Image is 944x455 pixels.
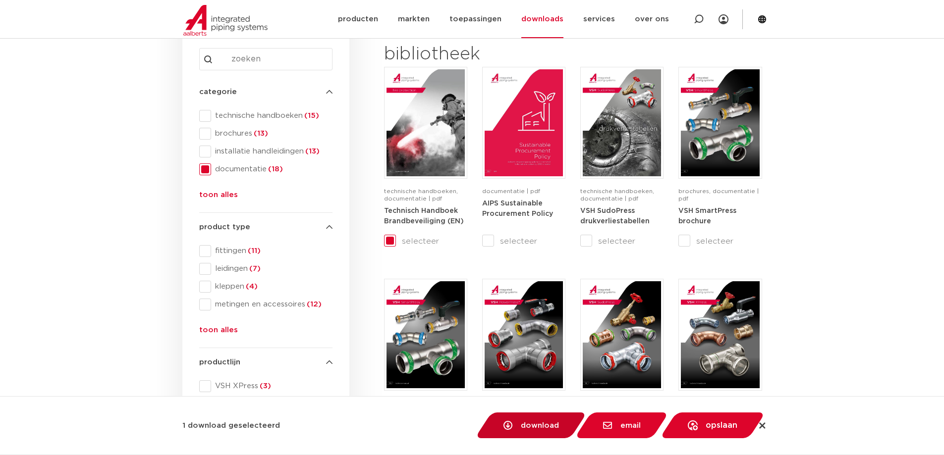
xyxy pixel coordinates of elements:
[199,324,238,340] button: toon alles
[475,412,587,438] a: download
[211,147,333,156] span: installatie handleidingen
[199,110,333,122] div: technische handboeken(15)
[199,380,333,392] div: VSH XPress(3)
[303,112,319,119] span: (15)
[199,128,333,140] div: brochures(13)
[580,207,650,225] strong: VSH SudoPress drukverliestabellen
[199,281,333,293] div: kleppen(4)
[678,207,736,225] strong: VSH SmartPress brochure
[384,188,458,202] span: technische handboeken, documentatie | pdf
[758,421,766,431] div: selectie wissen
[211,282,333,292] span: kleppen
[211,300,333,309] span: metingen en accessoires
[580,188,654,202] span: technische handboeken, documentatie | pdf
[248,265,261,272] span: (7)
[305,301,322,308] span: (12)
[199,299,333,310] div: metingen en accessoires(12)
[583,69,661,176] img: VSH-SudoPress_A4PLT_5007706_2024-2.0_NL-pdf.jpg
[182,422,280,429] strong: 1 download geselecteerd
[583,281,661,388] img: VSH-SudoPress_A4TM_5001604-2023-3.0_NL-pdf.jpg
[384,207,464,225] a: Technisch Handboek Brandbeveiliging (EN)
[678,235,762,247] label: selecteer
[244,283,258,290] span: (4)
[211,129,333,139] span: brochures
[384,43,560,66] h2: bibliotheek
[578,412,647,439] div: mail bestanden
[482,200,553,218] a: AIPS Sustainable Procurement Policy
[211,381,333,391] span: VSH XPress
[681,281,759,388] img: VSH-XPress_A4TM_5008762_2025_4.1_NL-pdf.jpg
[678,207,736,225] a: VSH SmartPress brochure
[199,146,333,157] div: installatie handleidingen(13)
[485,281,563,388] img: VSH-PowerPress_A4TM_5008817_2024_3.1_NL-pdf.jpg
[620,422,641,429] span: email
[199,245,333,257] div: fittingen(11)
[267,165,283,173] span: (18)
[580,207,650,225] a: VSH SudoPress drukverliestabellen
[384,235,467,247] label: selecteer
[211,264,333,274] span: leidingen
[482,235,565,247] label: selecteer
[719,8,728,30] div: my IPS
[485,69,563,176] img: Aips_A4Sustainable-Procurement-Policy_5011446_EN-pdf.jpg
[387,69,465,176] img: FireProtection_A4TM_5007915_2025_2.0_EN-pdf.jpg
[211,246,333,256] span: fittingen
[678,188,759,202] span: brochures, documentatie | pdf
[258,382,271,390] span: (3)
[580,235,664,247] label: selecteer
[663,412,742,439] div: opslaan in MyIPS
[387,281,465,388] img: VSH-SmartPress_A4TM_5009301_2023_2.0-EN-pdf.jpg
[384,207,464,225] strong: Technisch Handboek Brandbeveiliging (EN)
[252,130,268,137] span: (13)
[199,263,333,275] div: leidingen(7)
[574,412,669,438] a: email
[482,188,540,194] span: documentatie | pdf
[706,421,737,429] span: opslaan
[199,356,333,368] h4: productlijn
[521,422,559,429] span: download
[681,69,759,176] img: VSH-SmartPress_A4Brochure-5008016-2023_2.0_NL-pdf.jpg
[199,163,333,175] div: documentatie(18)
[199,221,333,233] h4: product type
[199,189,238,205] button: toon alles
[304,148,320,155] span: (13)
[211,111,333,121] span: technische handboeken
[199,86,333,98] h4: categorie
[211,164,333,174] span: documentatie
[478,412,562,439] div: download zip
[246,247,261,254] span: (11)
